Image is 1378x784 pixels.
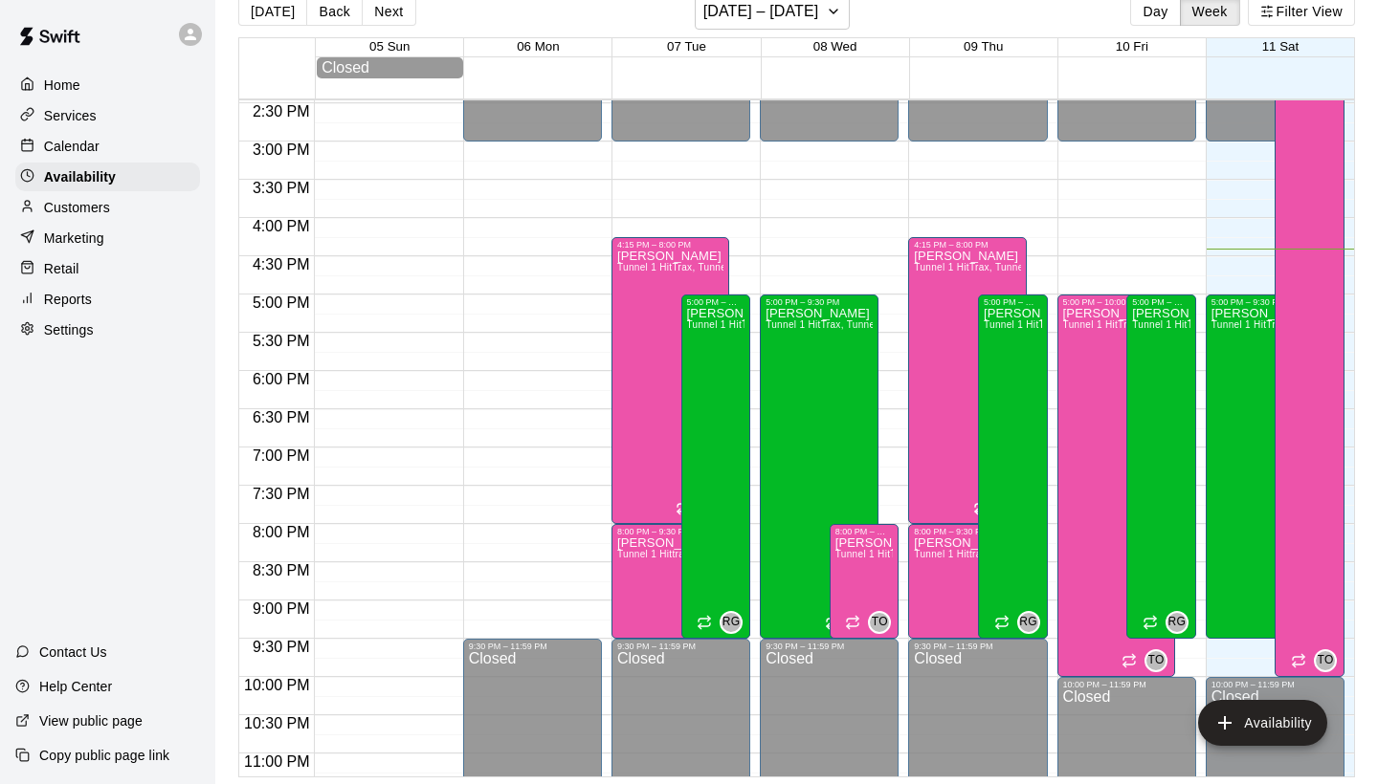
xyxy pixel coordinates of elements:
button: 06 Mon [517,39,559,54]
div: 5:00 PM – 9:30 PM: Available [760,294,878,639]
div: 5:00 PM – 9:30 PM: Available [1206,294,1345,639]
span: 8:30 PM [248,562,315,578]
span: TO [872,613,888,632]
span: 10:30 PM [239,715,314,731]
span: 5:30 PM [248,333,315,349]
div: 4:15 PM – 8:00 PM [617,240,723,250]
span: 7:30 PM [248,486,315,502]
span: Recurring availability [1122,653,1137,668]
span: Tunnel 1 HitTrax, Tunnel 2, Tunnel 3, Tunnel 4, Tunnel 5, Tunnel 6- Hittrax [617,262,955,272]
div: Reports [15,285,200,314]
div: 8:00 PM – 9:30 PM [914,527,1041,536]
span: 2:30 PM [248,103,315,120]
div: 5:00 PM – 10:00 PM: Available [1057,294,1175,677]
div: 4:15 PM – 8:00 PM [914,240,1020,250]
div: 8:00 PM – 9:30 PM: Available [611,524,750,639]
div: 8:00 PM – 9:30 PM [835,527,894,536]
span: Recurring availability [1143,615,1158,630]
p: Copy public page link [39,746,169,765]
span: Recurring availability [973,500,989,515]
div: 5:00 PM – 9:30 PM: Available [681,294,751,639]
div: Travis Outing Jr [1314,649,1337,672]
button: 05 Sun [369,39,410,54]
div: 5:00 PM – 9:30 PM: Available [978,294,1048,639]
span: Recurring availability [1291,653,1306,668]
span: Recurring availability [845,615,860,630]
a: Marketing [15,224,200,252]
div: 5:00 PM – 10:00 PM [1063,297,1169,307]
div: Retail [15,254,200,283]
button: 10 Fri [1116,39,1148,54]
p: View public page [39,711,143,730]
div: 5:00 PM – 9:30 PM [984,297,1042,307]
span: 6:30 PM [248,409,315,425]
a: Calendar [15,132,200,161]
div: 9:30 PM – 11:59 PM [766,642,893,651]
p: Contact Us [39,642,107,662]
span: 3:30 PM [248,180,315,196]
div: Roberto Garduno [720,611,743,634]
div: 5:00 PM – 9:30 PM [1211,297,1339,307]
span: TO [1147,651,1164,670]
div: 8:00 PM – 9:30 PM: Available [908,524,1047,639]
span: 7:00 PM [248,447,315,464]
span: 5:00 PM [248,294,315,311]
p: Marketing [44,229,104,248]
span: Recurring availability [676,500,691,515]
span: 4:30 PM [248,256,315,272]
span: Tunnel 1 HitTrax, Tunnel 2, Tunnel 3, Tunnel 4, Tunnel 5, Tunnel 6- Hittrax [914,262,1252,272]
span: 11:00 PM [239,753,314,770]
div: 5:00 PM – 9:30 PM [687,297,745,307]
div: 4:15 PM – 8:00 PM: Available [908,237,1026,524]
p: Reports [44,290,92,309]
div: 8:00 PM – 9:30 PM: Available [830,524,900,639]
p: Settings [44,320,94,339]
div: 5:00 PM – 9:30 PM [1132,297,1190,307]
p: Retail [44,259,79,278]
span: RG [722,613,741,632]
p: Home [44,76,80,95]
div: 9:30 PM – 11:59 PM [617,642,745,651]
span: RG [1019,613,1037,632]
div: 9:30 PM – 11:59 PM [914,642,1041,651]
span: Recurring availability [994,615,1010,630]
span: 6:00 PM [248,371,315,387]
span: 8:00 PM [248,524,315,540]
button: add [1198,700,1327,746]
span: 09 Thu [964,39,1003,54]
div: Roberto Garduno [1017,611,1040,634]
a: Home [15,71,200,99]
span: 9:30 PM [248,639,315,655]
button: 08 Wed [813,39,857,54]
div: 9:30 PM – 11:59 PM [469,642,596,651]
a: Availability [15,163,200,191]
div: Travis Outing Jr [868,611,891,634]
div: 4:15 PM – 8:00 PM: Available [611,237,729,524]
div: 8:00 PM – 9:30 PM [617,527,745,536]
div: 2:00 PM – 10:00 PM: Available [1275,65,1345,677]
span: 10:00 PM [239,677,314,693]
p: Calendar [44,137,100,156]
p: Services [44,106,97,125]
div: 5:00 PM – 9:30 PM [766,297,872,307]
span: 11 Sat [1262,39,1300,54]
span: Tunnel 1 Hittrax (Late Night), Tunnel 2 (Late Night), Tunnel 3 (Late Night), Tunnel 4 (Late Night... [617,549,1289,559]
span: 3:00 PM [248,142,315,158]
div: Travis Outing Jr [1145,649,1167,672]
div: 5:00 PM – 9:30 PM: Available [1126,294,1196,639]
button: 07 Tue [667,39,706,54]
a: Services [15,101,200,130]
p: Availability [44,167,116,186]
a: Settings [15,316,200,344]
span: TO [1317,651,1333,670]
